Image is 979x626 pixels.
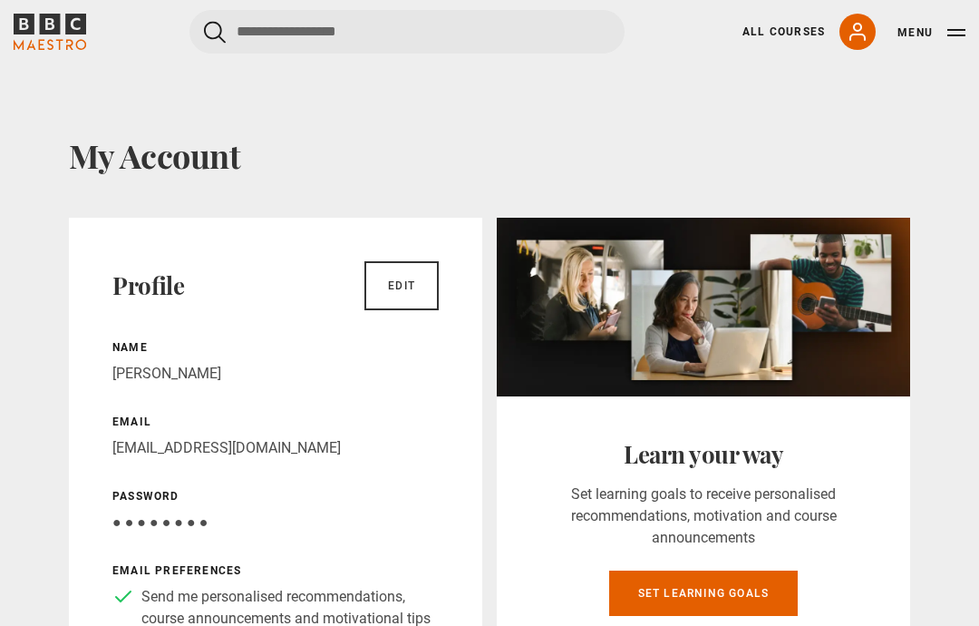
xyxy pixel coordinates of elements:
p: Password [112,488,439,504]
span: ● ● ● ● ● ● ● ● [112,514,208,531]
p: Email [112,414,439,430]
p: Set learning goals to receive personalised recommendations, motivation and course announcements [540,484,867,549]
svg: BBC Maestro [14,14,86,50]
p: Name [112,339,439,356]
p: [PERSON_NAME] [112,363,439,385]
h1: My Account [69,136,910,174]
p: [EMAIL_ADDRESS][DOMAIN_NAME] [112,437,439,459]
a: Set learning goals [609,571,799,616]
input: Search [189,10,625,54]
button: Submit the search query [204,21,226,44]
p: Email preferences [112,562,439,579]
a: Edit [364,261,439,310]
a: All Courses [742,24,825,40]
h2: Profile [112,271,184,300]
h2: Learn your way [540,440,867,469]
button: Toggle navigation [897,24,965,42]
